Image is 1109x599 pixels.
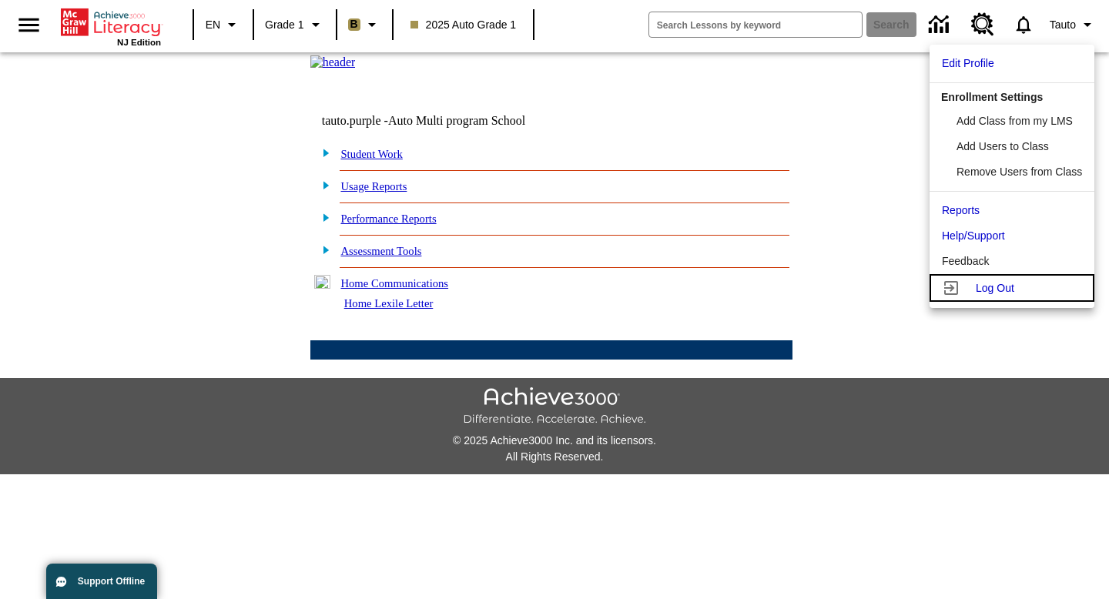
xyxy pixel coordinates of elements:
span: Enrollment Settings [941,91,1043,103]
span: Add Users to Class [957,140,1049,152]
span: Edit Profile [942,57,994,69]
span: Help/Support [942,229,1005,242]
span: Remove Users from Class [957,166,1082,178]
span: Reports [942,204,980,216]
span: Feedback [942,255,989,267]
span: Add Class from my LMS [957,115,1073,127]
span: Log Out [976,282,1014,294]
